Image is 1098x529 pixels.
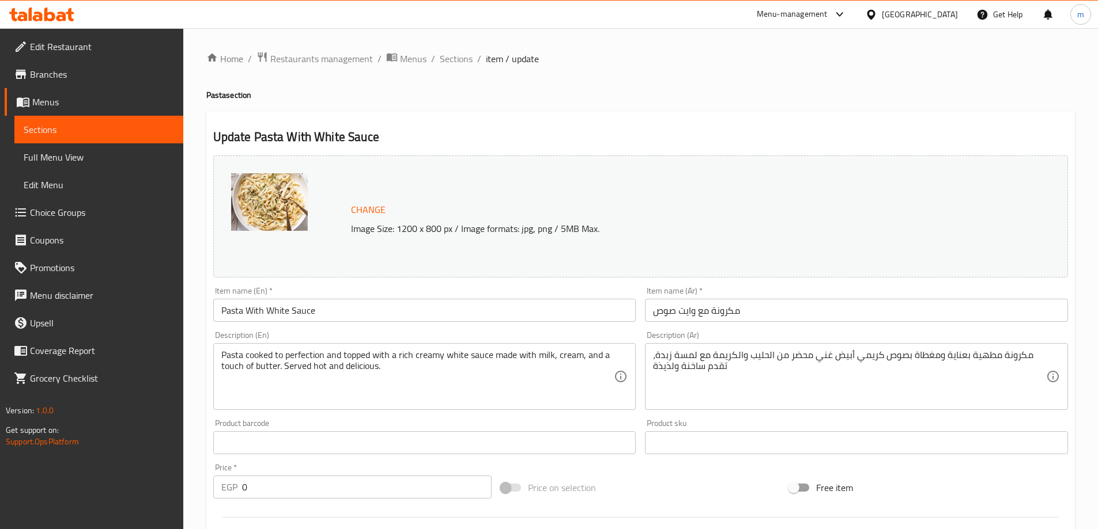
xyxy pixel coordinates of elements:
[386,51,427,66] a: Menus
[882,8,958,21] div: [GEOGRAPHIC_DATA]
[30,288,174,302] span: Menu disclaimer
[206,52,243,66] a: Home
[346,198,390,222] button: Change
[431,52,435,66] li: /
[5,254,183,281] a: Promotions
[528,481,596,494] span: Price on selection
[213,431,636,454] input: Please enter product barcode
[213,299,636,322] input: Enter name En
[5,33,183,60] a: Edit Restaurant
[645,431,1068,454] input: Please enter product sku
[24,123,174,136] span: Sections
[6,434,79,449] a: Support.OpsPlatform
[5,226,183,254] a: Coupons
[400,52,427,66] span: Menus
[221,480,237,494] p: EGP
[5,337,183,364] a: Coverage Report
[30,371,174,385] span: Grocery Checklist
[5,88,183,116] a: Menus
[30,67,174,81] span: Branches
[1077,8,1084,21] span: m
[351,201,386,218] span: Change
[30,233,174,247] span: Coupons
[32,95,174,109] span: Menus
[24,150,174,164] span: Full Menu View
[231,173,308,231] img: mmw_638907943651940915
[242,475,492,498] input: Please enter price
[5,281,183,309] a: Menu disclaimer
[30,344,174,357] span: Coverage Report
[221,349,614,404] textarea: Pasta cooked to perfection and topped with a rich creamy white sauce made with milk, cream, and a...
[486,52,539,66] span: item / update
[248,52,252,66] li: /
[5,309,183,337] a: Upsell
[206,51,1075,66] nav: breadcrumb
[816,481,853,494] span: Free item
[6,403,34,418] span: Version:
[30,40,174,54] span: Edit Restaurant
[346,222,961,235] p: Image Size: 1200 x 800 px / Image formats: jpg, png / 5MB Max.
[5,60,183,88] a: Branches
[5,364,183,392] a: Grocery Checklist
[645,299,1068,322] input: Enter name Ar
[378,52,382,66] li: /
[270,52,373,66] span: Restaurants management
[206,89,1075,101] h4: Pasta section
[14,116,183,143] a: Sections
[653,349,1046,404] textarea: مكرونة مطهية بعناية ومغطاة بصوص كريمي أبيض غني محضر من الحليب والكريمة مع لمسة زبدة، تقدم ساخنة و...
[757,7,828,21] div: Menu-management
[30,261,174,275] span: Promotions
[30,205,174,219] span: Choice Groups
[256,51,373,66] a: Restaurants management
[14,143,183,171] a: Full Menu View
[24,178,174,192] span: Edit Menu
[14,171,183,199] a: Edit Menu
[30,316,174,330] span: Upsell
[440,52,473,66] a: Sections
[6,423,59,437] span: Get support on:
[5,199,183,226] a: Choice Groups
[36,403,54,418] span: 1.0.0
[213,128,1068,146] h2: Update Pasta With White Sauce
[477,52,481,66] li: /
